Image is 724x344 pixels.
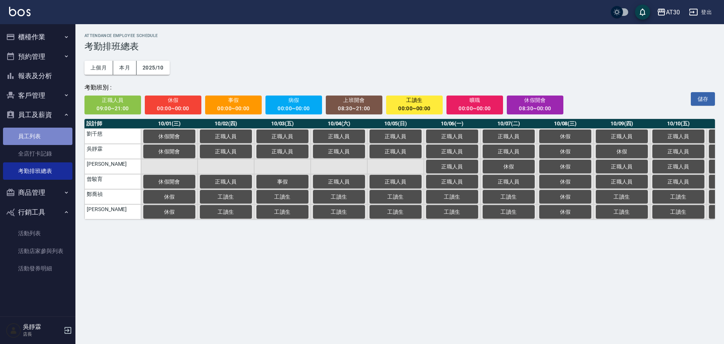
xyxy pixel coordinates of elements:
[84,33,715,38] h2: ATTENDANCE EMPLOYEE SCHEDULE
[652,130,704,143] button: 正職人員
[84,84,655,92] div: 考勤班別 :
[652,175,704,188] button: 正職人員
[254,119,311,129] th: 10/03(五)
[90,96,136,105] span: 正職人員
[264,194,301,200] span: 工讀生
[490,148,528,154] span: 正職人員
[200,190,252,204] button: 工讀生
[210,96,257,105] span: 事假
[603,164,641,170] span: 正職人員
[320,133,358,139] span: 正職人員
[264,133,301,139] span: 正職人員
[3,162,72,180] a: 考勤排班總表
[271,96,317,105] span: 病假
[512,104,558,113] div: 08:30~00:00
[483,190,535,204] button: 工讀生
[3,47,72,66] button: 預約管理
[143,205,195,219] button: 休假
[537,119,594,129] th: 10/08(三)
[3,145,72,162] a: 全店打卡記錄
[207,209,245,215] span: 工讀生
[150,209,188,215] span: 休假
[3,86,72,105] button: 客戶管理
[150,194,188,200] span: 休假
[198,119,254,129] th: 10/02(四)
[150,148,188,154] span: 休假開會
[603,148,641,154] span: 休假
[370,205,422,219] button: 工讀生
[331,96,377,105] span: 上班開會
[370,175,422,188] button: 正職人員
[660,179,697,185] span: 正職人員
[546,164,584,170] span: 休假
[200,130,252,143] button: 正職人員
[490,209,528,215] span: 工讀生
[377,179,414,185] span: 正職人員
[264,209,301,215] span: 工讀生
[256,130,308,143] button: 正職人員
[539,205,591,219] button: 休假
[596,175,648,188] button: 正職人員
[150,133,188,139] span: 休假開會
[483,160,535,173] button: 休假
[145,96,201,114] button: 休假00:00~00:00
[660,148,697,154] span: 正職人員
[635,5,650,20] button: save
[512,96,558,105] span: 休假開會
[596,130,648,143] button: 正職人員
[654,5,683,20] button: AT30
[3,66,72,86] button: 報表及分析
[331,104,377,113] div: 08:30~21:00
[483,130,535,143] button: 正職人員
[490,194,528,200] span: 工讀生
[603,179,641,185] span: 正職人員
[256,205,308,219] button: 工讀生
[377,194,414,200] span: 工讀生
[264,148,301,154] span: 正職人員
[666,8,680,17] div: AT30
[426,175,478,188] button: 正職人員
[143,145,195,158] button: 休假開會
[433,194,471,200] span: 工讀生
[200,175,252,188] button: 正職人員
[603,194,641,200] span: 工讀生
[596,160,648,173] button: 正職人員
[143,130,195,143] button: 休假開會
[370,145,422,158] button: 正職人員
[546,194,584,200] span: 休假
[546,133,584,139] span: 休假
[200,145,252,158] button: 正職人員
[207,133,245,139] span: 正職人員
[686,5,715,19] button: 登出
[426,205,478,219] button: 工讀生
[433,209,471,215] span: 工讀生
[424,119,480,129] th: 10/06(一)
[9,7,31,16] img: Logo
[433,148,471,154] span: 正職人員
[320,179,358,185] span: 正職人員
[113,61,137,75] button: 本月
[370,190,422,204] button: 工讀生
[256,190,308,204] button: 工讀生
[3,27,72,47] button: 櫃檯作業
[539,175,591,188] button: 休假
[150,179,188,185] span: 休假開會
[313,145,365,158] button: 正職人員
[596,190,648,204] button: 工讀生
[660,194,697,200] span: 工讀生
[546,179,584,185] span: 休假
[137,61,170,75] button: 2025/10
[3,260,72,277] a: 活動發券明細
[84,159,141,174] td: [PERSON_NAME]
[23,323,61,331] h5: 吳靜霖
[603,209,641,215] span: 工讀生
[84,119,141,129] th: 設計師
[84,204,141,219] td: [PERSON_NAME]
[539,190,591,204] button: 休假
[490,164,528,170] span: 休假
[207,179,245,185] span: 正職人員
[507,96,563,114] button: 休假開會08:30~00:00
[391,96,438,105] span: 工讀生
[143,190,195,204] button: 休假
[3,242,72,260] a: 活動店家參與列表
